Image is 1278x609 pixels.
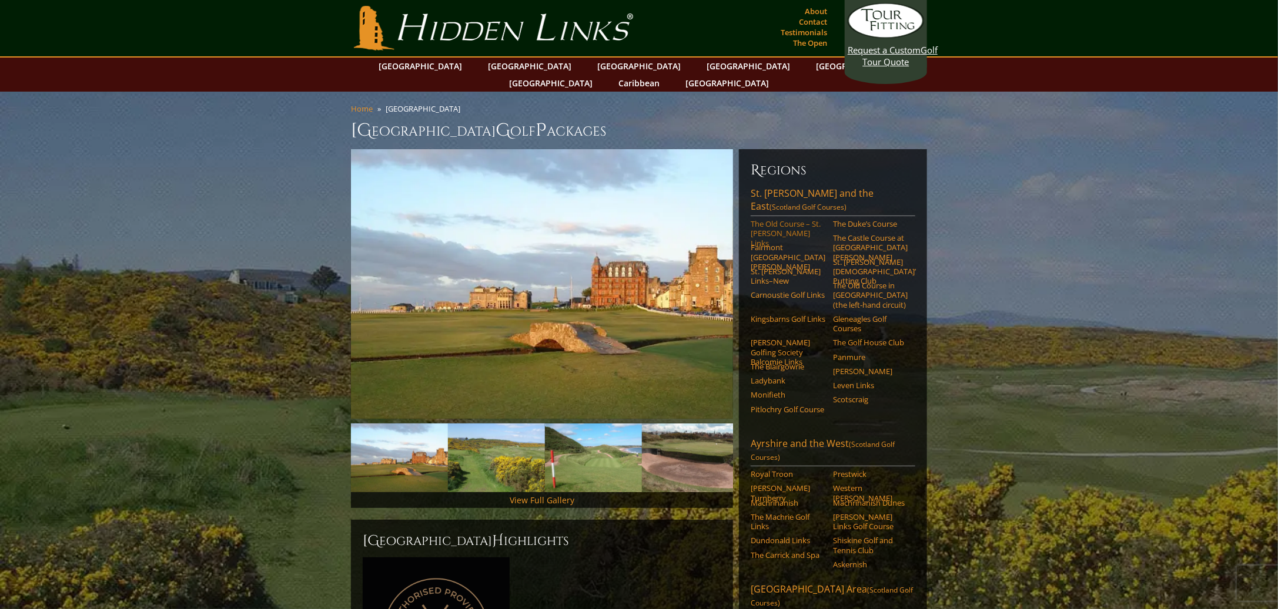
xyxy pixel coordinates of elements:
[833,338,908,347] a: The Golf House Club
[510,494,574,506] a: View Full Gallery
[833,366,908,376] a: [PERSON_NAME]
[802,3,830,19] a: About
[751,437,915,466] a: Ayrshire and the West(Scotland Golf Courses)
[373,58,468,75] a: [GEOGRAPHIC_DATA]
[751,187,915,216] a: St. [PERSON_NAME] and the East(Scotland Golf Courses)
[351,119,927,142] h1: [GEOGRAPHIC_DATA] olf ackages
[613,75,665,92] a: Caribbean
[751,267,825,286] a: St. [PERSON_NAME] Links–New
[751,390,825,399] a: Monifieth
[751,362,825,371] a: The Blairgowrie
[751,512,825,531] a: The Machrie Golf Links
[591,58,687,75] a: [GEOGRAPHIC_DATA]
[751,338,825,366] a: [PERSON_NAME] Golfing Society Balcomie Links
[751,243,825,271] a: Fairmont [GEOGRAPHIC_DATA][PERSON_NAME]
[848,3,924,68] a: Request a CustomGolf Tour Quote
[751,405,825,414] a: Pitlochry Golf Course
[833,233,908,262] a: The Castle Course at [GEOGRAPHIC_DATA][PERSON_NAME]
[833,352,908,362] a: Panmure
[701,58,796,75] a: [GEOGRAPHIC_DATA]
[833,257,908,286] a: St. [PERSON_NAME] [DEMOGRAPHIC_DATA]’ Putting Club
[833,219,908,228] a: The Duke’s Course
[536,119,547,142] span: P
[386,103,465,114] li: [GEOGRAPHIC_DATA]
[833,469,908,479] a: Prestwick
[751,161,915,180] h6: Regions
[751,290,825,300] a: Carnoustie Golf Links
[790,35,830,51] a: The Open
[751,376,825,385] a: Ladybank
[833,314,908,334] a: Gleneagles Golf Courses
[833,498,908,507] a: Machrihanish Dunes
[751,314,825,324] a: Kingsbarns Golf Links
[751,550,825,560] a: The Carrick and Spa
[751,483,825,503] a: [PERSON_NAME] Turnberry
[492,531,504,550] span: H
[351,103,373,114] a: Home
[778,24,830,41] a: Testimonials
[833,395,908,404] a: Scotscraig
[751,219,825,248] a: The Old Course – St. [PERSON_NAME] Links
[833,536,908,555] a: Shiskine Golf and Tennis Club
[751,536,825,545] a: Dundonald Links
[770,202,847,212] span: (Scotland Golf Courses)
[833,512,908,531] a: [PERSON_NAME] Links Golf Course
[482,58,577,75] a: [GEOGRAPHIC_DATA]
[848,44,921,56] span: Request a Custom
[833,281,908,309] a: The Old Course in [GEOGRAPHIC_DATA] (the left-hand circuit)
[833,381,908,390] a: Leven Links
[363,531,721,550] h2: [GEOGRAPHIC_DATA] ighlights
[503,75,598,92] a: [GEOGRAPHIC_DATA]
[810,58,905,75] a: [GEOGRAPHIC_DATA]
[680,75,775,92] a: [GEOGRAPHIC_DATA]
[751,469,825,479] a: Royal Troon
[496,119,510,142] span: G
[833,483,908,503] a: Western [PERSON_NAME]
[796,14,830,30] a: Contact
[833,560,908,569] a: Askernish
[751,498,825,507] a: Machrihanish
